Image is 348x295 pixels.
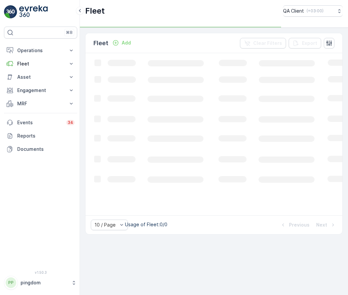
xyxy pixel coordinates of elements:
[4,70,77,84] button: Asset
[17,146,75,152] p: Documents
[68,120,73,125] p: 34
[4,143,77,156] a: Documents
[66,30,73,35] p: ⌘B
[19,5,48,19] img: logo_light-DOdMpM7g.png
[289,222,310,228] p: Previous
[4,270,77,274] span: v 1.50.3
[283,8,304,14] p: QA Client
[4,129,77,143] a: Reports
[17,119,62,126] p: Events
[4,57,77,70] button: Fleet
[17,74,64,80] p: Asset
[17,60,64,67] p: Fleet
[85,6,105,16] p: Fleet
[122,40,131,46] p: Add
[279,221,310,229] button: Previous
[289,38,321,49] button: Export
[17,87,64,94] p: Engagement
[17,133,75,139] p: Reports
[4,276,77,290] button: PPpingdom
[125,221,167,228] p: Usage of Fleet : 0/0
[21,279,68,286] p: pingdom
[316,222,327,228] p: Next
[283,5,343,17] button: QA Client(+03:00)
[4,44,77,57] button: Operations
[4,84,77,97] button: Engagement
[110,39,134,47] button: Add
[316,221,337,229] button: Next
[93,39,108,48] p: Fleet
[307,8,323,14] p: ( +03:00 )
[302,40,317,47] p: Export
[253,40,282,47] p: Clear Filters
[6,277,16,288] div: PP
[4,5,17,19] img: logo
[4,97,77,110] button: MRF
[4,116,77,129] a: Events34
[240,38,286,49] button: Clear Filters
[17,100,64,107] p: MRF
[17,47,64,54] p: Operations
